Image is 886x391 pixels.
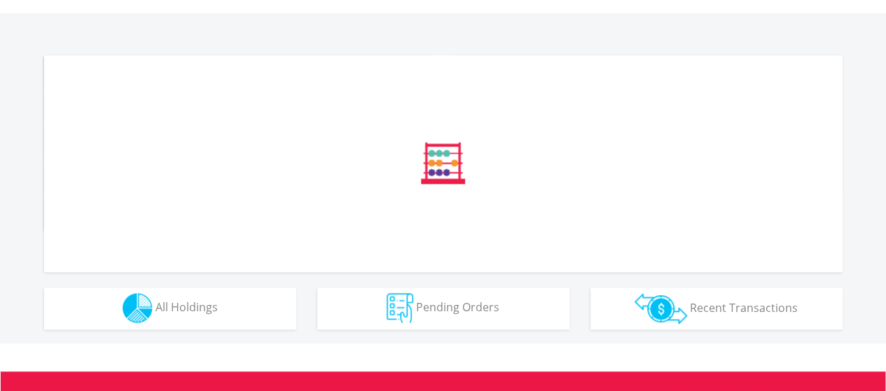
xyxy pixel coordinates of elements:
[590,287,843,329] button: Recent Transactions
[635,293,687,324] img: transactions-zar-wht.png
[690,299,798,315] span: Recent Transactions
[155,299,218,315] span: All Holdings
[387,293,413,323] img: pending_instructions-wht.png
[416,299,499,315] span: Pending Orders
[123,293,153,323] img: holdings-wht.png
[44,287,296,329] button: All Holdings
[317,287,569,329] button: Pending Orders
